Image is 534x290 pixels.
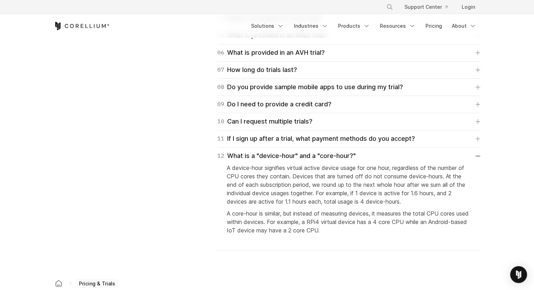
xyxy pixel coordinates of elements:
[510,266,527,283] div: Open Intercom Messenger
[52,278,65,288] a: Corellium home
[76,279,118,289] span: Pricing & Trials
[448,20,481,32] a: About
[376,20,420,32] a: Resources
[383,1,396,13] button: Search
[217,82,224,92] span: 08
[54,22,110,30] a: Corellium Home
[378,1,481,13] div: Navigation Menu
[217,65,297,75] div: How long do trials last?
[247,20,481,32] div: Navigation Menu
[217,117,480,126] a: 10Can I request multiple trials?
[217,82,403,92] div: Do you provide sample mobile apps to use during my trial?
[217,151,356,161] div: What is a "device-hour" and a "core-hour?"
[217,65,224,75] span: 07
[247,20,288,32] a: Solutions
[217,99,480,109] a: 09Do I need to provide a credit card?
[227,164,471,206] p: A device-hour signifies virtual active device usage for one hour, regardless of the number of CPU...
[217,99,331,109] div: Do I need to provide a credit card?
[217,65,480,75] a: 07How long do trials last?
[456,1,481,13] a: Login
[217,134,480,144] a: 11If I sign up after a trial, what payment methods do you accept?
[217,99,224,109] span: 09
[217,151,224,161] span: 12
[217,117,312,126] div: Can I request multiple trials?
[217,134,415,144] div: If I sign up after a trial, what payment methods do you accept?
[217,48,224,58] span: 06
[217,48,325,58] div: What is provided in an AVH trial?
[217,82,480,92] a: 08Do you provide sample mobile apps to use during my trial?
[217,134,224,144] span: 11
[334,20,374,32] a: Products
[217,151,480,161] a: 12What is a "device-hour" and a "core-hour?"
[421,20,446,32] a: Pricing
[290,20,332,32] a: Industries
[227,209,471,235] p: A core-hour is similar, but instead of measuring devices, it measures the total CPU cores used wi...
[217,117,224,126] span: 10
[399,1,453,13] a: Support Center
[217,48,480,58] a: 06What is provided in an AVH trial?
